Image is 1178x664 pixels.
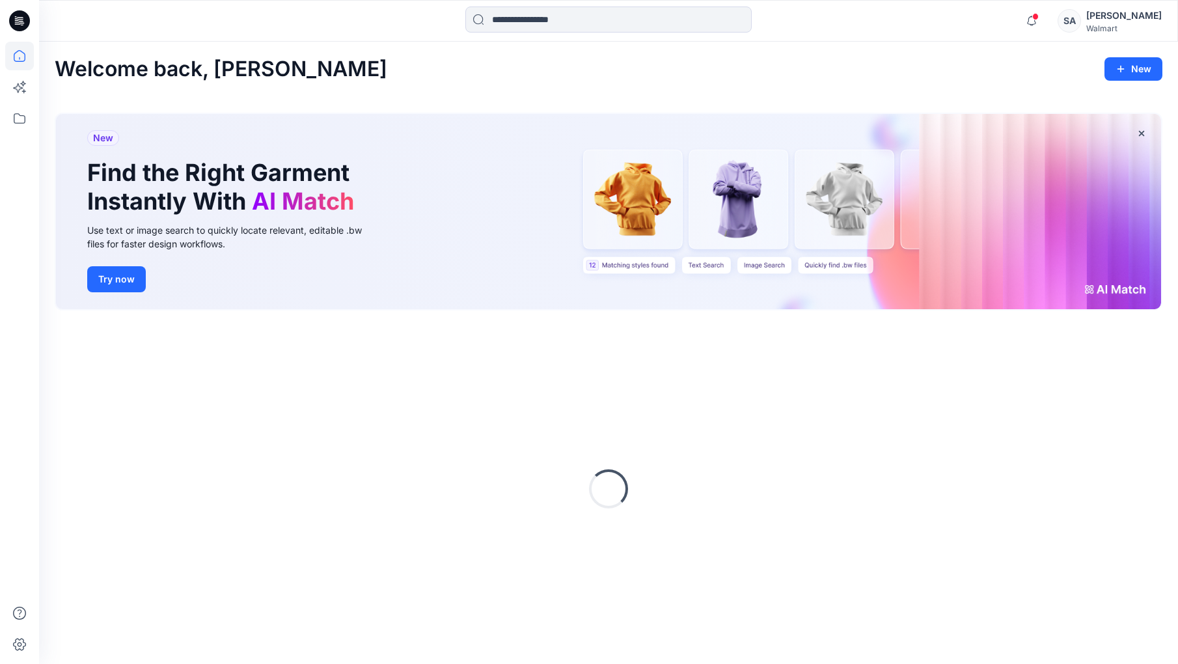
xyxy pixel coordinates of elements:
div: Walmart [1086,23,1162,33]
h1: Find the Right Garment Instantly With [87,159,361,215]
span: AI Match [252,187,354,215]
div: SA [1058,9,1081,33]
div: Use text or image search to quickly locate relevant, editable .bw files for faster design workflows. [87,223,380,251]
button: Try now [87,266,146,292]
span: New [93,130,113,146]
h2: Welcome back, [PERSON_NAME] [55,57,387,81]
div: [PERSON_NAME] [1086,8,1162,23]
button: New [1104,57,1162,81]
